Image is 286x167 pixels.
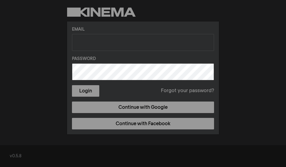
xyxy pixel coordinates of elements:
button: Login [72,85,99,97]
a: Forgot your password? [161,87,214,95]
div: v0.5.8 [10,153,276,159]
a: Continue with Facebook [72,118,214,129]
label: Password [72,56,214,62]
label: Email [72,26,214,33]
a: Continue with Google [72,102,214,113]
